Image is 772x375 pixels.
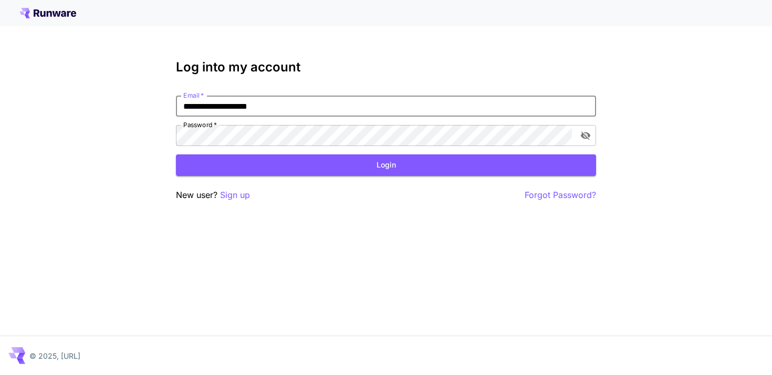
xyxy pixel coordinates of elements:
p: New user? [176,189,250,202]
button: Sign up [220,189,250,202]
p: © 2025, [URL] [29,350,80,361]
label: Email [183,91,204,100]
label: Password [183,120,217,129]
button: toggle password visibility [576,126,595,145]
h3: Log into my account [176,60,596,75]
button: Forgot Password? [525,189,596,202]
button: Login [176,154,596,176]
